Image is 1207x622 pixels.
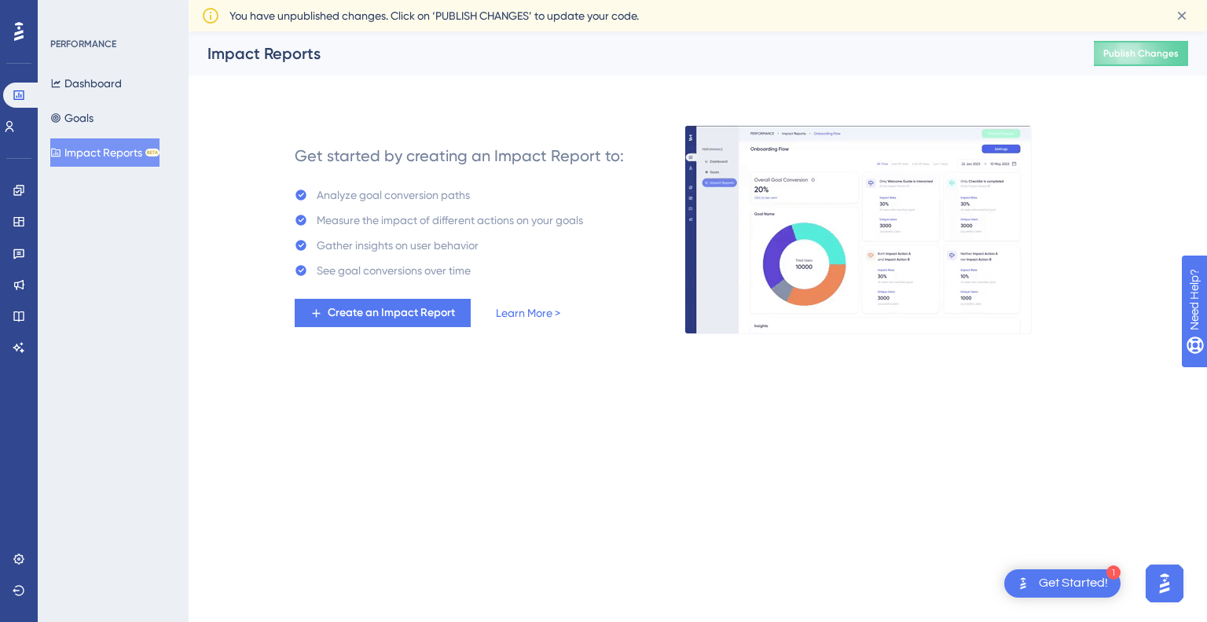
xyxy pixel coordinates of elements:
[317,261,471,280] div: See goal conversions over time
[1094,41,1188,66] button: Publish Changes
[295,145,624,167] div: Get started by creating an Impact Report to:
[1141,560,1188,607] iframe: UserGuiding AI Assistant Launcher
[1106,565,1121,580] div: 1
[50,69,122,98] button: Dashboard
[317,186,470,204] div: Analyze goal conversion paths
[1039,575,1108,592] div: Get Started!
[1004,569,1121,598] div: Open Get Started! checklist, remaining modules: 1
[317,236,479,255] div: Gather insights on user behavior
[37,4,98,23] span: Need Help?
[50,38,116,50] div: PERFORMANCE
[684,125,1032,334] img: e8cc2031152ba83cd32f6b7ecddf0002.gif
[496,304,560,322] a: Learn More >
[50,104,94,132] button: Goals
[1103,47,1179,60] span: Publish Changes
[328,304,455,322] span: Create an Impact Report
[50,138,160,167] button: Impact ReportsBETA
[229,6,639,25] span: You have unpublished changes. Click on ‘PUBLISH CHANGES’ to update your code.
[1014,574,1033,593] img: launcher-image-alternative-text
[207,42,1055,64] div: Impact Reports
[317,211,583,230] div: Measure the impact of different actions on your goals
[295,299,471,327] button: Create an Impact Report
[145,149,160,156] div: BETA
